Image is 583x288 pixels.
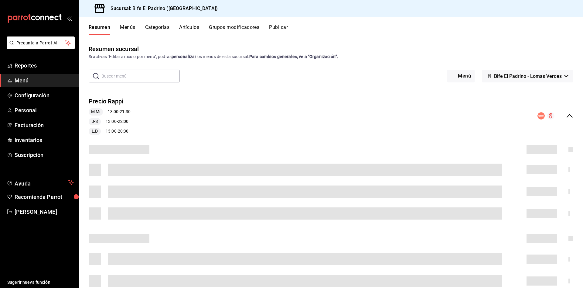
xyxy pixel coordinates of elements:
button: Pregunta a Parrot AI [7,36,75,49]
strong: Para cambios generales, ve a “Organización”. [249,54,338,59]
button: Grupos modificadores [209,24,259,35]
span: Reportes [15,61,74,70]
button: Menú [447,70,475,82]
span: Personal [15,106,74,114]
span: Pregunta a Parrot AI [16,40,65,46]
span: Recomienda Parrot [15,193,74,201]
button: Precio Rappi [89,97,124,106]
span: M,Mi [89,109,103,115]
button: Bife El Padrino - Lomas Verdes [482,70,573,82]
div: Si activas ‘Editar artículo por menú’, podrás los menús de esta sucursal. [89,54,573,60]
span: J-S [89,118,100,125]
span: Sugerir nueva función [7,279,74,286]
span: Configuración [15,91,74,99]
a: Pregunta a Parrot AI [4,44,75,50]
button: Resumen [89,24,110,35]
span: Bife El Padrino - Lomas Verdes [494,73,562,79]
span: Ayuda [15,179,66,186]
div: collapse-menu-row [79,92,583,140]
span: Suscripción [15,151,74,159]
button: open_drawer_menu [67,16,72,21]
span: Inventarios [15,136,74,144]
div: 13:00 - 20:30 [89,128,131,135]
span: Facturación [15,121,74,129]
strong: personalizar [172,54,196,59]
input: Buscar menú [101,70,180,82]
span: L,D [89,128,100,134]
div: Resumen sucursal [89,44,139,54]
div: navigation tabs [89,24,583,35]
h3: Sucursal: Bife El Padrino ([GEOGRAPHIC_DATA]) [106,5,218,12]
div: 13:00 - 22:00 [89,118,131,125]
button: Artículos [179,24,199,35]
span: [PERSON_NAME] [15,208,74,216]
div: 13:00 - 21:30 [89,108,131,116]
span: Menú [15,76,74,85]
button: Publicar [269,24,288,35]
button: Menús [120,24,135,35]
button: Categorías [145,24,170,35]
